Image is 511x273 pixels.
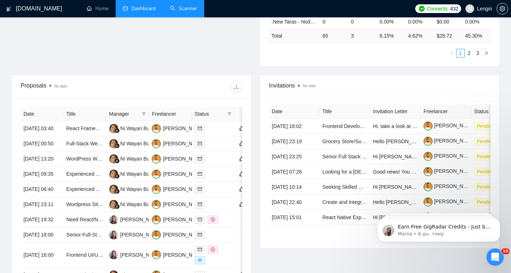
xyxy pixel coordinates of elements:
[366,203,511,253] iframe: Intercom notifications повідомлення
[450,5,458,13] span: 432
[163,216,205,223] div: [PERSON_NAME]
[63,227,106,243] td: Senior Full-Stack Developer (React / Node.js / Cloud)
[486,248,504,266] iframe: Intercom live chat
[424,168,476,174] a: [PERSON_NAME]
[198,217,202,222] span: mail
[198,157,202,161] span: mail
[269,179,319,195] td: [DATE] 10:14
[66,141,199,146] a: Full-Stack Web Developer (Next.js) — Sales-Focused MVP
[21,243,63,268] td: [DATE] 16:00
[239,186,244,192] span: like
[377,14,405,29] td: 0.00%
[63,152,106,167] td: WordPress Webshop Development
[152,140,205,146] a: TM[PERSON_NAME]
[474,122,496,130] span: Pending
[474,168,496,176] span: Pending
[269,164,319,179] td: [DATE] 07:26
[21,197,63,212] td: [DATE] 23:11
[152,170,161,179] img: TM
[237,170,246,178] button: like
[322,214,477,220] a: React Native Expert for AI-Powered Pregnancy App (3D Avatar + AR)
[87,5,108,12] a: homeHome
[63,197,106,212] td: Wordpress Site with RentalHive and Mapbox
[163,170,205,178] div: [PERSON_NAME]
[120,124,161,132] div: Ni Wayan Budiarti
[434,29,462,43] td: $ 28.72
[239,141,244,146] span: like
[456,49,465,57] li: 1
[152,125,205,131] a: TM[PERSON_NAME]
[322,154,385,159] a: Senior Full Stack Developer
[66,217,139,222] a: Need React/Next.js frontend dev
[482,49,491,57] li: Next Page
[66,156,145,162] a: WordPress Webshop Development
[474,138,499,144] a: Pending
[152,185,161,194] img: TM
[237,124,246,133] button: like
[271,19,349,25] a: .New Taras - NodeJS with symbols
[322,138,428,144] a: Grocery Store/Supermarket Website Developer
[319,14,348,29] td: 0
[474,183,496,191] span: Pending
[303,84,315,88] span: No data
[109,200,118,209] img: NW
[424,152,433,161] img: c1NLmzrk-0pBZjOo1nLSJnOz0itNHKTdmMHAt8VIsLFzaWqqsJDJtcFyV3OYvrqgu3
[497,6,508,12] a: setting
[152,200,161,209] img: TM
[239,125,244,131] span: like
[109,185,118,194] img: NW
[474,49,482,57] a: 3
[152,155,205,161] a: TM[PERSON_NAME]
[434,14,462,29] td: $0.00
[198,126,202,131] span: mail
[474,137,496,145] span: Pending
[109,215,118,224] img: NB
[269,149,319,164] td: [DATE] 23:25
[319,179,370,195] td: Seeking Skilled Web Designer & Developer for Roofing Company Website (WordPress/Webflow)
[109,171,161,176] a: NWNi Wayan Budiarti
[140,108,147,119] span: filter
[106,107,149,121] th: Manager
[319,149,370,164] td: Senior Full Stack Developer
[152,231,205,237] a: TM[PERSON_NAME]
[120,231,162,239] div: [PERSON_NAME]
[239,201,244,207] span: like
[269,29,319,43] td: Total
[237,139,246,148] button: like
[152,215,161,224] img: TM
[109,170,118,179] img: NW
[152,124,161,133] img: TM
[66,232,186,238] a: Senior Full-Stack Developer (React / Node.js / Cloud)
[319,164,370,179] td: Looking for a FE dev to build a clickable prototype
[237,154,246,163] button: like
[66,171,213,177] a: Experienced WordPress Developer Needed for E-Commerce Site
[198,247,202,252] span: mail
[501,248,510,254] span: 10
[322,169,484,175] a: Looking for a [DEMOGRAPHIC_DATA] dev to build a clickable prototype
[198,233,202,237] span: mail
[231,81,242,93] button: download
[66,252,177,258] a: Frontend UI/UX Component Dev (React / Next.js)
[132,5,156,12] span: Dashboard
[239,156,244,162] span: like
[424,137,433,146] img: c1NLmzrk-0pBZjOo1nLSJnOz0itNHKTdmMHAt8VIsLFzaWqqsJDJtcFyV3OYvrqgu3
[109,230,118,239] img: NB
[120,155,161,163] div: Ni Wayan Budiarti
[424,138,476,144] a: [PERSON_NAME]
[198,258,202,262] span: eye
[152,171,205,176] a: TM[PERSON_NAME]
[66,201,167,207] a: Wordpress Site with RentalHive and Mapbox
[269,119,319,134] td: [DATE] 18:02
[115,158,120,163] img: gigradar-bm.png
[170,5,197,12] a: searchScanner
[163,140,205,148] div: [PERSON_NAME]
[163,185,205,193] div: [PERSON_NAME]
[198,202,202,206] span: mail
[152,252,205,257] a: TM[PERSON_NAME]
[231,84,242,90] span: download
[115,174,120,179] img: gigradar-bm.png
[421,104,471,119] th: Freelancer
